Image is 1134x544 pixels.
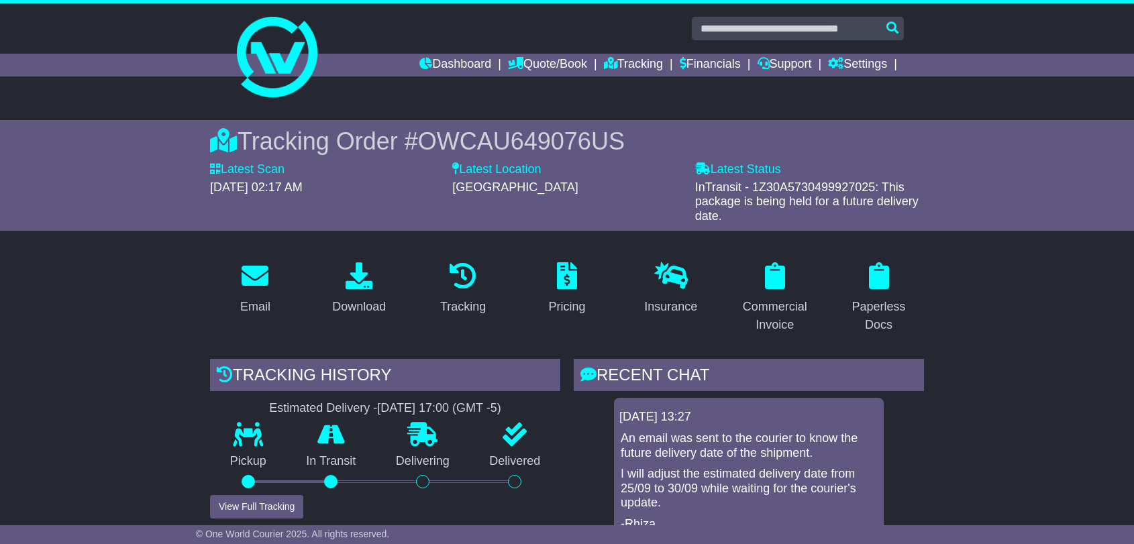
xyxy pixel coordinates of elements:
[210,495,303,519] button: View Full Tracking
[621,467,877,510] p: I will adjust the estimated delivery date from 25/09 to 30/09 while waiting for the courier's upd...
[377,401,501,416] div: [DATE] 17:00 (GMT -5)
[758,54,812,76] a: Support
[210,162,285,177] label: Latest Scan
[680,54,741,76] a: Financials
[470,454,561,469] p: Delivered
[287,454,376,469] p: In Transit
[548,298,585,316] div: Pricing
[621,517,877,532] p: -Rhiza
[619,410,878,425] div: [DATE] 13:27
[210,127,924,156] div: Tracking Order #
[431,258,495,321] a: Tracking
[644,298,697,316] div: Insurance
[539,258,594,321] a: Pricing
[210,401,560,416] div: Estimated Delivery -
[738,298,811,334] div: Commercial Invoice
[833,258,924,339] a: Paperless Docs
[231,258,279,321] a: Email
[635,258,706,321] a: Insurance
[508,54,587,76] a: Quote/Book
[419,54,491,76] a: Dashboard
[240,298,270,316] div: Email
[842,298,915,334] div: Paperless Docs
[210,454,287,469] p: Pickup
[210,359,560,395] div: Tracking history
[418,127,625,155] span: OWCAU649076US
[210,180,303,194] span: [DATE] 02:17 AM
[729,258,820,339] a: Commercial Invoice
[695,162,781,177] label: Latest Status
[695,180,919,223] span: InTransit - 1Z30A5730499927025: This package is being held for a future delivery date.
[452,162,541,177] label: Latest Location
[376,454,470,469] p: Delivering
[574,359,924,395] div: RECENT CHAT
[604,54,663,76] a: Tracking
[332,298,386,316] div: Download
[621,431,877,460] p: An email was sent to the courier to know the future delivery date of the shipment.
[440,298,486,316] div: Tracking
[196,529,390,539] span: © One World Courier 2025. All rights reserved.
[323,258,395,321] a: Download
[828,54,887,76] a: Settings
[452,180,578,194] span: [GEOGRAPHIC_DATA]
